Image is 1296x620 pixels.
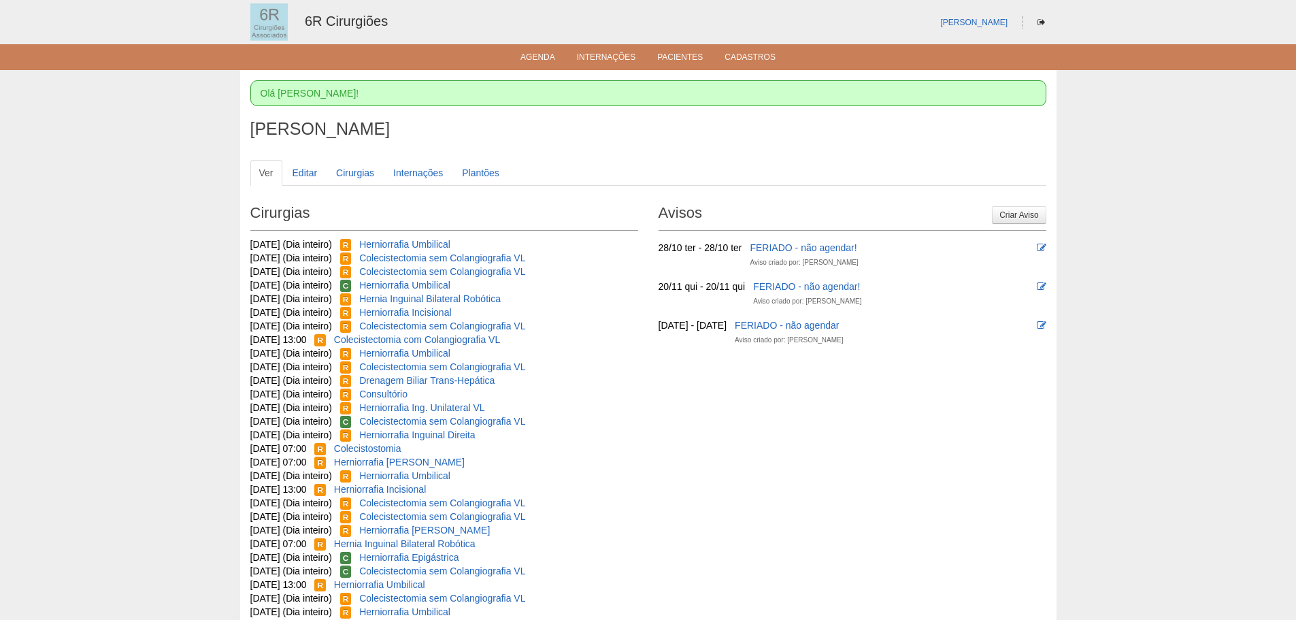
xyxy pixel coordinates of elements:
[340,361,352,374] span: Reservada
[453,160,508,186] a: Plantões
[359,429,475,440] a: Herniorrafia Inguinal Direita
[520,52,555,66] a: Agenda
[250,307,332,318] span: [DATE] (Dia inteiro)
[250,538,307,549] span: [DATE] 07:00
[359,402,484,413] a: Herniorrafia Ing. Unilateral VL
[314,334,326,346] span: Reservada
[334,457,465,468] a: Herniorrafia [PERSON_NAME]
[659,241,742,255] div: 28/10 ter - 28/10 ter
[250,606,332,617] span: [DATE] (Dia inteiro)
[334,443,401,454] a: Colecistostomia
[340,321,352,333] span: Reservada
[334,484,426,495] a: Herniorrafia Incisional
[340,416,352,428] span: Confirmada
[250,457,307,468] span: [DATE] 07:00
[250,484,307,495] span: [DATE] 13:00
[314,484,326,496] span: Reservada
[334,579,425,590] a: Herniorrafia Umbilical
[753,281,860,292] a: FERIADO - não agendar!
[334,334,500,345] a: Colecistectomia com Colangiografia VL
[359,593,525,604] a: Colecistectomia sem Colangiografia VL
[359,416,525,427] a: Colecistectomia sem Colangiografia VL
[250,160,282,186] a: Ver
[750,256,858,270] div: Aviso criado por: [PERSON_NAME]
[359,470,450,481] a: Herniorrafia Umbilical
[250,80,1046,106] div: Olá [PERSON_NAME]!
[659,199,1046,231] h2: Avisos
[340,552,352,564] span: Confirmada
[359,266,525,277] a: Colecistectomia sem Colangiografia VL
[359,239,450,250] a: Herniorrafia Umbilical
[340,402,352,414] span: Reservada
[250,375,332,386] span: [DATE] (Dia inteiro)
[250,525,332,536] span: [DATE] (Dia inteiro)
[359,606,450,617] a: Herniorrafia Umbilical
[250,239,332,250] span: [DATE] (Dia inteiro)
[284,160,327,186] a: Editar
[250,348,332,359] span: [DATE] (Dia inteiro)
[340,566,352,578] span: Confirmada
[735,320,839,331] a: FERIADO - não agendar
[250,552,332,563] span: [DATE] (Dia inteiro)
[340,252,352,265] span: Reservada
[250,429,332,440] span: [DATE] (Dia inteiro)
[250,402,332,413] span: [DATE] (Dia inteiro)
[359,525,490,536] a: Herniorrafia [PERSON_NAME]
[659,319,727,332] div: [DATE] - [DATE]
[359,566,525,576] a: Colecistectomia sem Colangiografia VL
[1037,282,1046,291] i: Editar
[340,593,352,605] span: Reservada
[359,293,501,304] a: Hernia Inguinal Bilateral Robótica
[250,593,332,604] span: [DATE] (Dia inteiro)
[314,579,326,591] span: Reservada
[250,416,332,427] span: [DATE] (Dia inteiro)
[340,497,352,510] span: Reservada
[327,160,383,186] a: Cirurgias
[359,361,525,372] a: Colecistectomia sem Colangiografia VL
[250,334,307,345] span: [DATE] 13:00
[250,579,307,590] span: [DATE] 13:00
[340,348,352,360] span: Reservada
[340,280,352,292] span: Confirmada
[359,389,408,399] a: Consultório
[340,429,352,442] span: Reservada
[250,266,332,277] span: [DATE] (Dia inteiro)
[340,389,352,401] span: Reservada
[250,361,332,372] span: [DATE] (Dia inteiro)
[250,470,332,481] span: [DATE] (Dia inteiro)
[314,457,326,469] span: Reservada
[992,206,1046,224] a: Criar Aviso
[359,497,525,508] a: Colecistectomia sem Colangiografia VL
[250,497,332,508] span: [DATE] (Dia inteiro)
[577,52,636,66] a: Internações
[1037,243,1046,252] i: Editar
[340,239,352,251] span: Reservada
[359,348,450,359] a: Herniorrafia Umbilical
[359,511,525,522] a: Colecistectomia sem Colangiografia VL
[657,52,703,66] a: Pacientes
[725,52,776,66] a: Cadastros
[750,242,857,253] a: FERIADO - não agendar!
[940,18,1008,27] a: [PERSON_NAME]
[314,443,326,455] span: Reservada
[384,160,452,186] a: Internações
[314,538,326,551] span: Reservada
[250,199,638,231] h2: Cirurgias
[250,280,332,291] span: [DATE] (Dia inteiro)
[250,389,332,399] span: [DATE] (Dia inteiro)
[340,470,352,483] span: Reservada
[340,511,352,523] span: Reservada
[359,375,495,386] a: Drenagem Biliar Trans-Hepática
[1037,18,1045,27] i: Sair
[340,525,352,537] span: Reservada
[735,333,843,347] div: Aviso criado por: [PERSON_NAME]
[359,252,525,263] a: Colecistectomia sem Colangiografia VL
[250,443,307,454] span: [DATE] 07:00
[359,552,459,563] a: Herniorrafia Epigástrica
[359,321,525,331] a: Colecistectomia sem Colangiografia VL
[250,120,1046,137] h1: [PERSON_NAME]
[250,293,332,304] span: [DATE] (Dia inteiro)
[340,375,352,387] span: Reservada
[305,14,388,29] a: 6R Cirurgiões
[340,606,352,619] span: Reservada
